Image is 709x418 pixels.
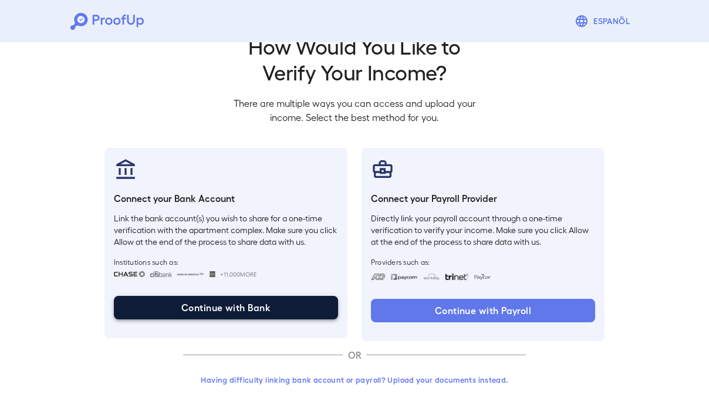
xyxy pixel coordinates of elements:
[114,213,338,248] p: Link the bank account(s) you wish to share for a one-time verification with the apartment complex...
[371,157,394,181] img: payrollProvider.svg
[570,9,639,33] button: Espanõl
[343,348,366,362] p: OR
[371,213,595,248] p: Directly link your payroll account through a one-time verification to verify your income. Make su...
[224,33,485,85] h2: How Would You Like to Verify Your Income?
[114,191,338,205] h6: Connect your Bank Account
[210,271,216,277] img: wellsfargo.svg
[390,274,418,280] img: paycom.svg
[473,274,491,280] img: paycon.svg
[445,274,468,280] img: trinet.svg
[114,157,137,181] img: bankAccount.svg
[371,299,595,322] button: Continue with Payroll
[371,257,595,267] span: Providers such as:
[371,191,595,205] h6: Connect your Payroll Provider
[183,369,526,390] button: Having difficulty linking bank account or payroll? Upload your documents instead.
[114,271,145,277] img: chase.svg
[423,274,440,280] img: workday.svg
[114,257,338,267] span: Institutions such as:
[371,274,386,280] img: adp.svg
[224,96,485,124] p: There are multiple ways you can access and upload your income. Select the best method for you.
[220,269,256,279] span: +11,000 More
[177,271,205,277] img: bankOfAmerica.svg
[150,271,172,277] img: citibank.svg
[114,296,338,319] button: Continue with Bank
